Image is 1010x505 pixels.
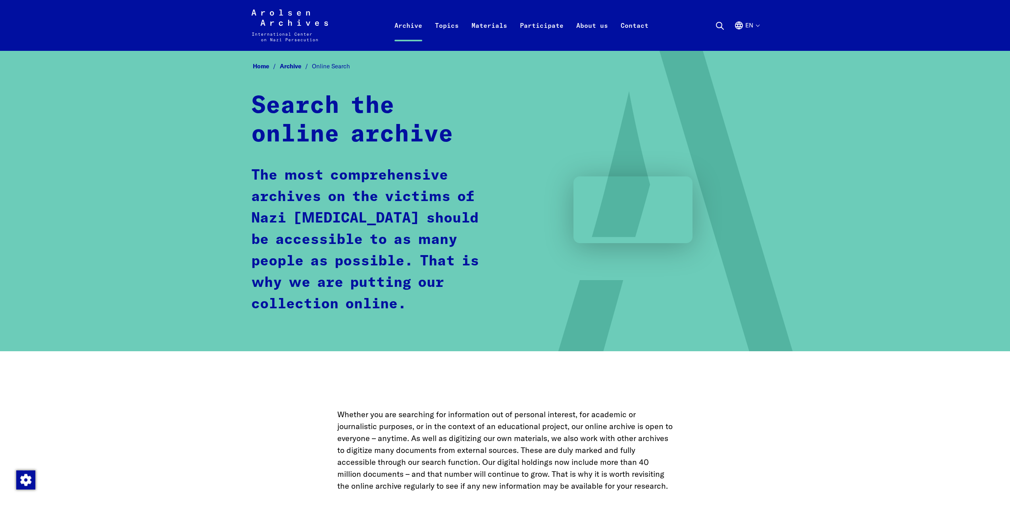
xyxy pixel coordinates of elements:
[253,62,280,70] a: Home
[388,10,655,41] nav: Primary
[337,408,673,492] p: Whether you are searching for information out of personal interest, for academic or journalistic ...
[429,19,465,51] a: Topics
[251,165,491,315] p: The most comprehensive archives on the victims of Nazi [MEDICAL_DATA] should be accessible to as ...
[251,94,453,147] strong: Search the online archive
[312,62,350,70] span: Online Search
[465,19,514,51] a: Materials
[280,62,312,70] a: Archive
[251,60,759,73] nav: Breadcrumb
[514,19,570,51] a: Participate
[570,19,614,51] a: About us
[16,470,35,490] img: Change consent
[388,19,429,51] a: Archive
[614,19,655,51] a: Contact
[734,21,759,49] button: English, language selection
